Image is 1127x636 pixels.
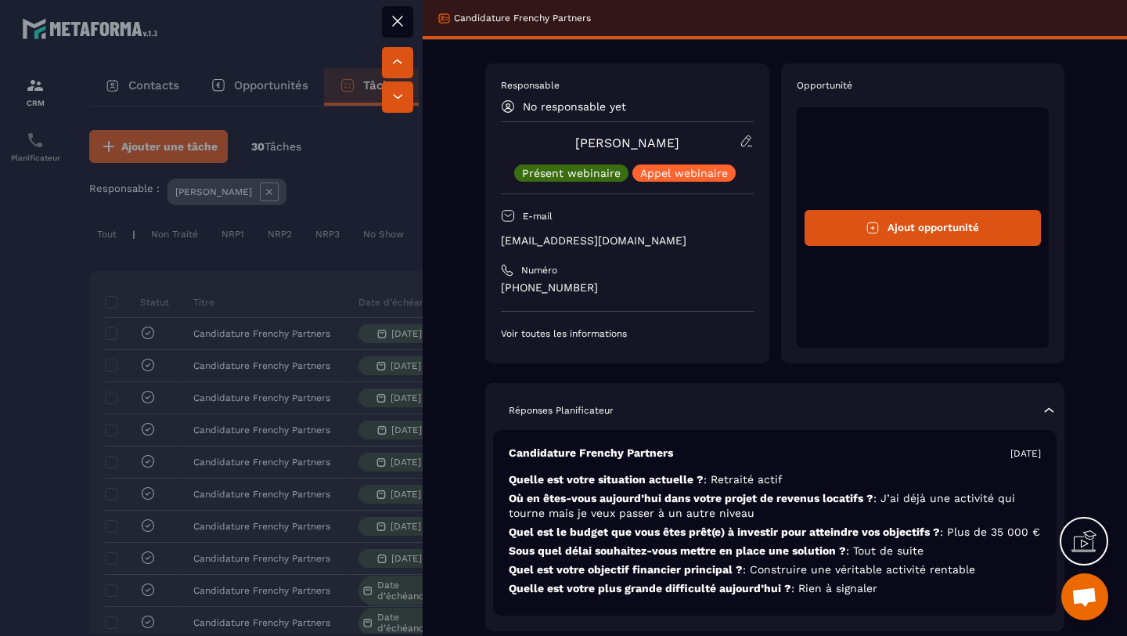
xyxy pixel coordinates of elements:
[940,526,1040,538] span: : Plus de 35 000 €
[509,446,673,461] p: Candidature Frenchy Partners
[522,168,621,179] p: Présent webinaire
[797,79,1050,92] p: Opportunité
[743,563,975,576] span: : Construire une véritable activité rentable
[846,544,924,557] span: : Tout de suite
[509,472,1041,487] p: Quelle est votre situation actuelle ?
[509,581,1041,596] p: Quelle est votre plus grande difficulté aujourd’hui ?
[509,544,1041,558] p: Sous quel délai souhaitez-vous mettre en place une solution ?
[509,491,1041,521] p: Où en êtes-vous aujourd’hui dans votre projet de revenus locatifs ?
[521,264,557,276] p: Numéro
[791,582,877,594] span: : Rien à signaler
[509,404,614,417] p: Réponses Planificateur
[704,473,783,486] span: : Retraité actif
[509,562,1041,577] p: Quel est votre objectif financier principal ?
[1061,573,1108,620] div: Ouvrir le chat
[509,525,1041,540] p: Quel est le budget que vous êtes prêt(e) à investir pour atteindre vos objectifs ?
[501,79,754,92] p: Responsable
[523,210,553,222] p: E-mail
[454,12,591,24] p: Candidature Frenchy Partners
[1010,447,1041,460] p: [DATE]
[640,168,728,179] p: Appel webinaire
[501,280,754,295] p: [PHONE_NUMBER]
[501,327,754,340] p: Voir toutes les informations
[523,100,626,113] p: No responsable yet
[805,210,1042,246] button: Ajout opportunité
[575,136,679,150] a: [PERSON_NAME]
[501,233,754,248] p: [EMAIL_ADDRESS][DOMAIN_NAME]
